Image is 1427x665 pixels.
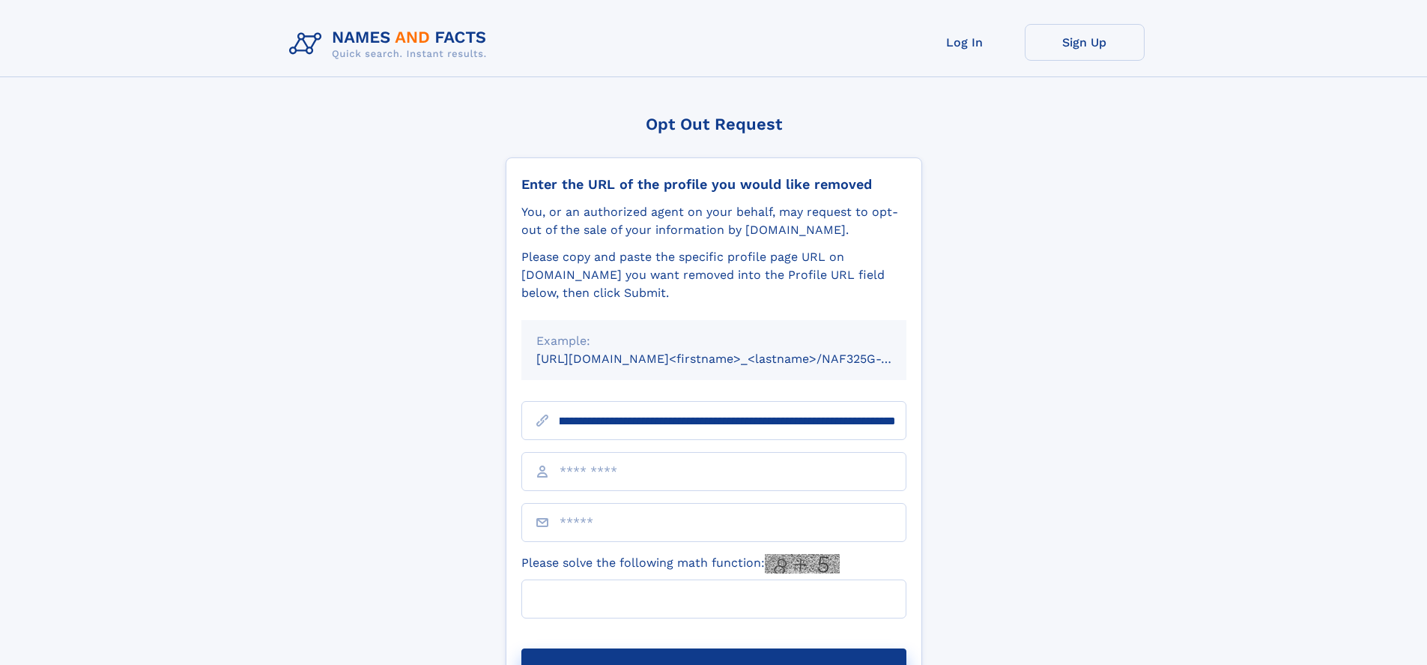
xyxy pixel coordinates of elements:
[905,24,1025,61] a: Log In
[521,176,906,193] div: Enter the URL of the profile you would like removed
[536,352,935,366] small: [URL][DOMAIN_NAME]<firstname>_<lastname>/NAF325G-xxxxxxxx
[1025,24,1145,61] a: Sign Up
[521,554,840,574] label: Please solve the following math function:
[521,203,906,239] div: You, or an authorized agent on your behalf, may request to opt-out of the sale of your informatio...
[536,332,891,350] div: Example:
[506,115,922,133] div: Opt Out Request
[283,24,499,64] img: Logo Names and Facts
[521,248,906,302] div: Please copy and paste the specific profile page URL on [DOMAIN_NAME] you want removed into the Pr...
